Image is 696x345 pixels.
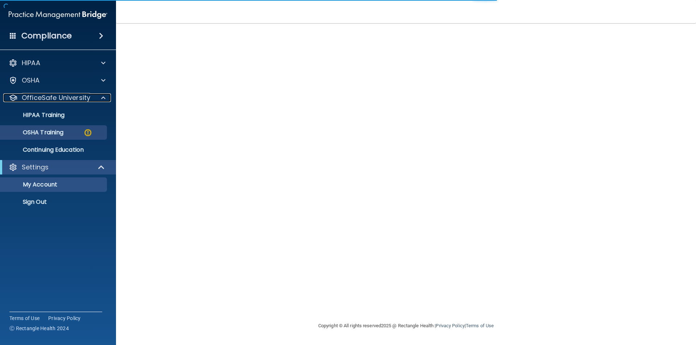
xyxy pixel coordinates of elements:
[48,315,81,322] a: Privacy Policy
[21,31,72,41] h4: Compliance
[22,76,40,85] p: OSHA
[436,323,464,328] a: Privacy Policy
[466,323,494,328] a: Terms of Use
[5,181,104,188] p: My Account
[9,325,69,332] span: Ⓒ Rectangle Health 2024
[571,294,687,323] iframe: Drift Widget Chat Controller
[9,76,105,85] a: OSHA
[5,198,104,206] p: Sign Out
[9,59,105,67] a: HIPAA
[22,59,40,67] p: HIPAA
[274,314,538,337] div: Copyright © All rights reserved 2025 @ Rectangle Health | |
[22,163,49,172] p: Settings
[22,93,90,102] p: OfficeSafe University
[83,128,92,137] img: warning-circle.0cc9ac19.png
[9,93,105,102] a: OfficeSafe University
[9,8,107,22] img: PMB logo
[9,163,105,172] a: Settings
[5,129,63,136] p: OSHA Training
[9,315,40,322] a: Terms of Use
[5,112,65,119] p: HIPAA Training
[5,146,104,153] p: Continuing Education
